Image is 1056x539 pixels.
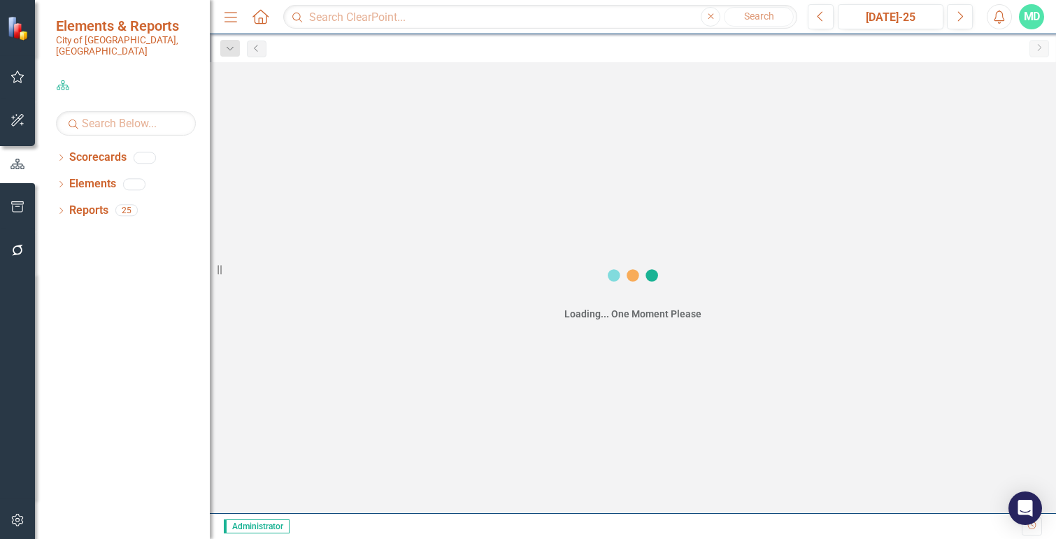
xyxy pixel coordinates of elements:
a: Elements [69,176,116,192]
div: Loading... One Moment Please [564,307,701,321]
input: Search ClearPoint... [283,5,797,29]
span: Search [744,10,774,22]
button: MD [1019,4,1044,29]
div: [DATE]-25 [843,9,939,26]
small: City of [GEOGRAPHIC_DATA], [GEOGRAPHIC_DATA] [56,34,196,57]
button: [DATE]-25 [838,4,943,29]
div: Open Intercom Messenger [1008,491,1042,525]
span: Elements & Reports [56,17,196,34]
div: 25 [115,205,138,217]
button: Search [724,7,794,27]
img: ClearPoint Strategy [6,15,32,41]
span: Administrator [224,519,290,533]
a: Scorecards [69,150,127,166]
input: Search Below... [56,111,196,136]
a: Reports [69,203,108,219]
